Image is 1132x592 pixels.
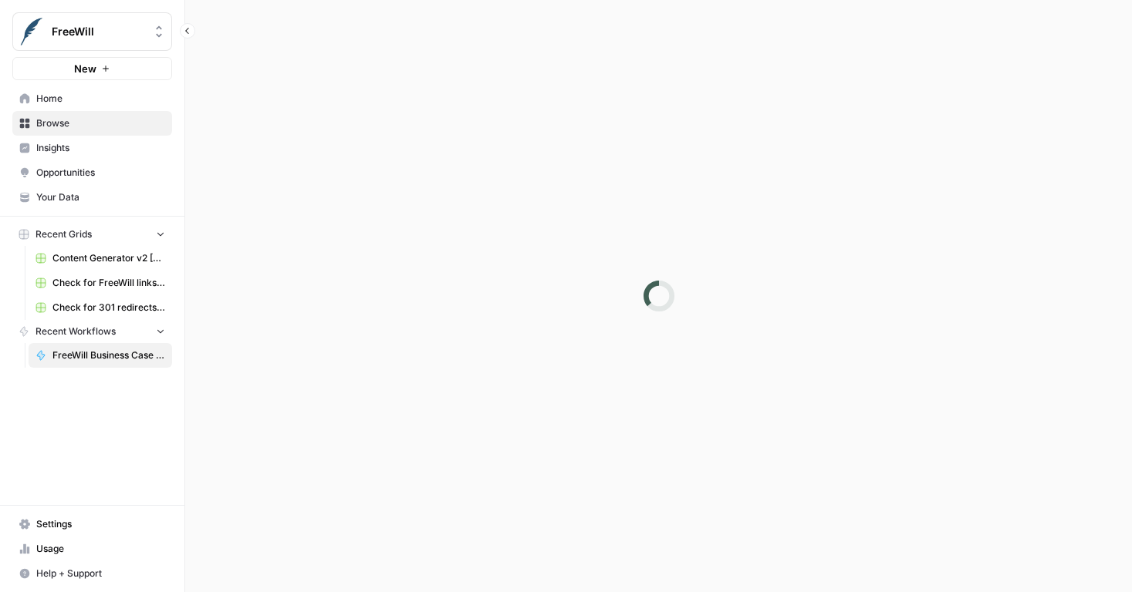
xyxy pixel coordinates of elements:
[12,320,172,343] button: Recent Workflows
[36,542,165,556] span: Usage
[29,343,172,368] a: FreeWill Business Case Generator v2
[12,185,172,210] a: Your Data
[35,325,116,338] span: Recent Workflows
[36,166,165,180] span: Opportunities
[52,348,165,362] span: FreeWill Business Case Generator v2
[18,18,46,45] img: FreeWill Logo
[29,246,172,271] a: Content Generator v2 [DRAFT] Test All Product Combos
[52,251,165,265] span: Content Generator v2 [DRAFT] Test All Product Combos
[12,512,172,536] a: Settings
[52,301,165,314] span: Check for 301 redirects on page Grid
[12,160,172,185] a: Opportunities
[12,57,172,80] button: New
[36,116,165,130] span: Browse
[12,86,172,111] a: Home
[52,24,145,39] span: FreeWill
[36,517,165,531] span: Settings
[36,567,165,580] span: Help + Support
[74,61,96,76] span: New
[36,141,165,155] span: Insights
[29,271,172,295] a: Check for FreeWill links on partner's external website
[29,295,172,320] a: Check for 301 redirects on page Grid
[35,227,92,241] span: Recent Grids
[12,536,172,561] a: Usage
[12,111,172,136] a: Browse
[12,12,172,51] button: Workspace: FreeWill
[12,561,172,586] button: Help + Support
[36,190,165,204] span: Your Data
[52,276,165,290] span: Check for FreeWill links on partner's external website
[12,223,172,246] button: Recent Grids
[36,92,165,106] span: Home
[12,136,172,160] a: Insights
